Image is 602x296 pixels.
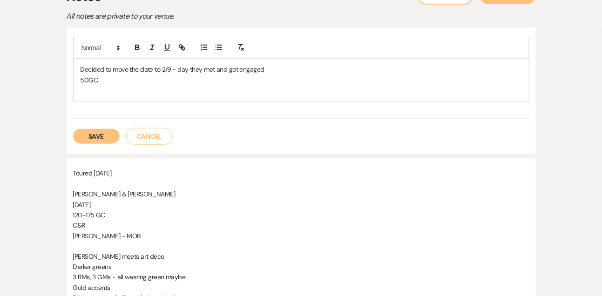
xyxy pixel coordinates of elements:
[73,263,112,271] span: Darker greens
[67,10,392,22] p: All notes are private to your venue.
[81,64,522,74] p: Decided to move the date to 2/9 - day they met and got engaged
[73,129,120,144] button: Save
[73,232,141,240] span: [PERSON_NAME] - MOB
[73,211,105,219] span: 120-175 GC
[73,201,91,209] span: [DATE]
[73,273,186,282] span: 3 BMs, 3 GMs - all wearing green maybe
[73,252,164,261] span: [PERSON_NAME] meets art deco
[73,284,110,292] span: Gold accents
[73,168,529,178] p: Toured [DATE]
[73,221,85,229] span: C&R
[126,128,173,145] button: Cancel
[73,190,176,198] span: [PERSON_NAME] & [PERSON_NAME]
[81,75,522,85] p: 50GC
